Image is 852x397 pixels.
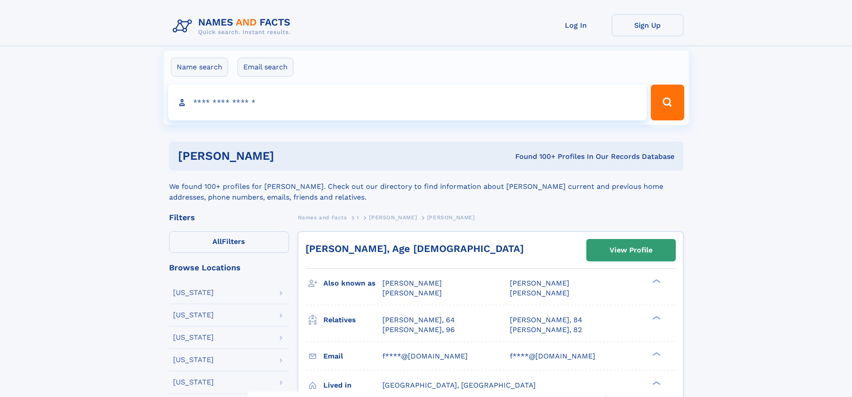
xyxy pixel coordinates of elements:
[587,239,675,261] a: View Profile
[169,231,289,253] label: Filters
[298,212,347,223] a: Names and Facts
[382,279,442,287] span: [PERSON_NAME]
[510,279,569,287] span: [PERSON_NAME]
[169,264,289,272] div: Browse Locations
[168,85,647,120] input: search input
[394,152,674,162] div: Found 100+ Profiles In Our Records Database
[510,289,569,297] span: [PERSON_NAME]
[382,315,455,325] a: [PERSON_NAME], 64
[650,351,661,357] div: ❯
[323,349,382,364] h3: Email
[357,212,359,223] a: I
[237,58,293,77] label: Email search
[510,315,582,325] a: [PERSON_NAME], 84
[651,85,684,120] button: Search Button
[173,334,214,341] div: [US_STATE]
[650,380,661,386] div: ❯
[171,58,228,77] label: Name search
[357,214,359,221] span: I
[650,278,661,284] div: ❯
[610,240,653,260] div: View Profile
[382,289,442,297] span: [PERSON_NAME]
[510,325,582,335] a: [PERSON_NAME], 82
[369,212,417,223] a: [PERSON_NAME]
[323,378,382,393] h3: Lived in
[382,325,455,335] a: [PERSON_NAME], 96
[369,214,417,221] span: [PERSON_NAME]
[169,213,289,222] div: Filters
[427,214,475,221] span: [PERSON_NAME]
[323,312,382,328] h3: Relatives
[173,312,214,319] div: [US_STATE]
[305,243,524,254] a: [PERSON_NAME], Age [DEMOGRAPHIC_DATA]
[382,381,536,389] span: [GEOGRAPHIC_DATA], [GEOGRAPHIC_DATA]
[173,379,214,386] div: [US_STATE]
[540,14,612,36] a: Log In
[173,289,214,296] div: [US_STATE]
[650,315,661,320] div: ❯
[178,150,395,162] h1: [PERSON_NAME]
[212,237,222,246] span: All
[173,356,214,363] div: [US_STATE]
[169,14,298,38] img: Logo Names and Facts
[612,14,683,36] a: Sign Up
[323,276,382,291] h3: Also known as
[169,171,683,203] div: We found 100+ profiles for [PERSON_NAME]. Check out our directory to find information about [PERS...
